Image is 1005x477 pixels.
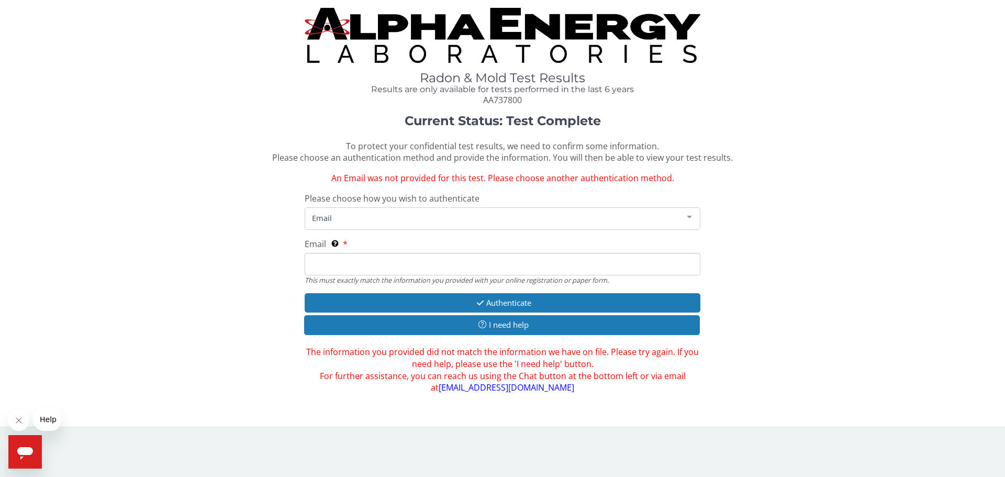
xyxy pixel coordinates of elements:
button: I need help [304,315,700,335]
span: The information you provided did not match the information we have on file. Please try again. If ... [305,346,700,394]
h1: Radon & Mold Test Results [305,71,700,85]
h4: Results are only available for tests performed in the last 6 years [305,85,700,94]
span: AA737800 [483,94,522,106]
span: To protect your confidential test results, we need to confirm some information. Please choose an ... [272,140,733,164]
button: Authenticate [305,293,700,313]
iframe: Close message [8,410,29,431]
a: [EMAIL_ADDRESS][DOMAIN_NAME] [439,382,574,393]
span: Email [305,238,326,250]
iframe: Button to launch messaging window [8,435,42,469]
img: TightCrop.jpg [305,8,700,63]
div: This must exactly match the information you provided with your online registration or paper form. [305,275,700,285]
span: Email [309,212,679,224]
iframe: Message from company [33,408,61,431]
strong: Current Status: Test Complete [405,113,601,128]
span: Please choose how you wish to authenticate [305,193,479,204]
span: An Email was not provided for this test. Please choose another authentication method. [331,172,674,184]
